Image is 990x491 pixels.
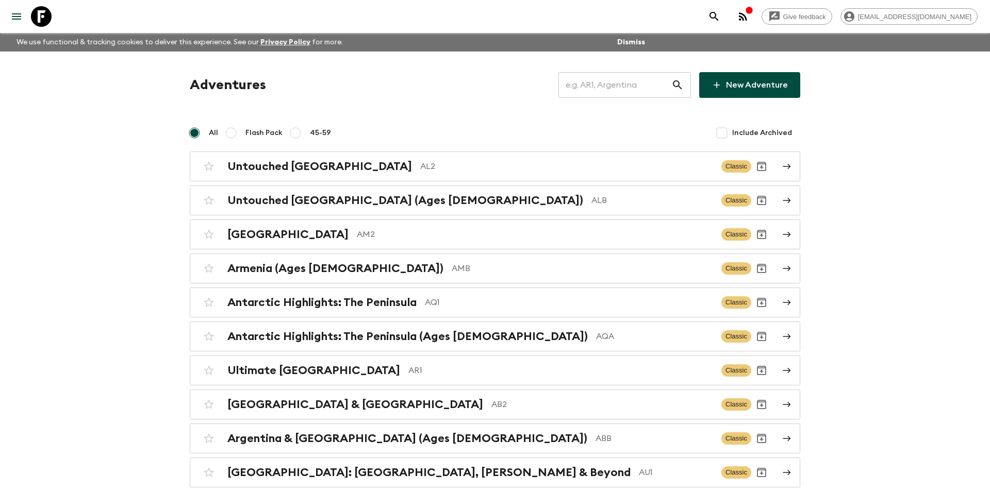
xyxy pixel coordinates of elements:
p: ABB [596,432,713,445]
h2: Argentina & [GEOGRAPHIC_DATA] (Ages [DEMOGRAPHIC_DATA]) [227,432,587,445]
span: Classic [721,466,751,479]
a: Ultimate [GEOGRAPHIC_DATA]AR1ClassicArchive [190,355,800,385]
span: Classic [721,296,751,309]
a: Untouched [GEOGRAPHIC_DATA]AL2ClassicArchive [190,151,800,181]
button: Archive [751,462,772,483]
button: Archive [751,428,772,449]
span: Classic [721,262,751,275]
span: Classic [721,432,751,445]
h2: Ultimate [GEOGRAPHIC_DATA] [227,364,400,377]
span: Classic [721,160,751,173]
a: [GEOGRAPHIC_DATA] & [GEOGRAPHIC_DATA]AB2ClassicArchive [190,390,800,419]
h2: Untouched [GEOGRAPHIC_DATA] [227,160,412,173]
button: Archive [751,258,772,279]
span: Classic [721,330,751,343]
a: Argentina & [GEOGRAPHIC_DATA] (Ages [DEMOGRAPHIC_DATA])ABBClassicArchive [190,424,800,453]
span: Classic [721,194,751,207]
button: Archive [751,394,772,415]
span: All [209,128,218,138]
a: New Adventure [699,72,800,98]
span: [EMAIL_ADDRESS][DOMAIN_NAME] [852,13,977,21]
a: Untouched [GEOGRAPHIC_DATA] (Ages [DEMOGRAPHIC_DATA])ALBClassicArchive [190,185,800,215]
a: Antarctic Highlights: The Peninsula (Ages [DEMOGRAPHIC_DATA])AQAClassicArchive [190,321,800,351]
p: AB2 [491,398,713,411]
span: Classic [721,364,751,377]
p: AU1 [639,466,713,479]
h2: [GEOGRAPHIC_DATA] [227,228,349,241]
p: AQA [596,330,713,343]
a: Antarctic Highlights: The PeninsulaAQ1ClassicArchive [190,287,800,317]
button: Archive [751,292,772,313]
h1: Adventures [190,75,266,95]
p: AM2 [357,228,713,241]
button: Archive [751,156,772,177]
a: [GEOGRAPHIC_DATA]: [GEOGRAPHIC_DATA], [PERSON_NAME] & BeyondAU1ClassicArchive [190,458,800,487]
h2: [GEOGRAPHIC_DATA]: [GEOGRAPHIC_DATA], [PERSON_NAME] & Beyond [227,466,631,479]
button: search adventures [704,6,724,27]
button: Dismiss [615,35,648,49]
span: Flash Pack [245,128,283,138]
h2: Antarctic Highlights: The Peninsula (Ages [DEMOGRAPHIC_DATA]) [227,330,588,343]
p: AR1 [408,364,713,377]
h2: Armenia (Ages [DEMOGRAPHIC_DATA]) [227,262,443,275]
a: Privacy Policy [260,39,310,46]
a: Armenia (Ages [DEMOGRAPHIC_DATA])AMBClassicArchive [190,253,800,283]
button: Archive [751,360,772,381]
button: menu [6,6,27,27]
p: AQ1 [425,296,713,309]
h2: Antarctic Highlights: The Peninsula [227,296,417,309]
button: Archive [751,190,772,211]
span: Include Archived [732,128,792,138]
div: [EMAIL_ADDRESS][DOMAIN_NAME] [840,8,978,25]
span: Classic [721,228,751,241]
button: Archive [751,326,772,347]
a: Give feedback [762,8,832,25]
p: We use functional & tracking cookies to deliver this experience. See our for more. [12,33,347,52]
span: Give feedback [778,13,832,21]
button: Archive [751,224,772,245]
p: ALB [591,194,713,207]
span: 45-59 [310,128,331,138]
p: AMB [452,262,713,275]
p: AL2 [420,160,713,173]
input: e.g. AR1, Argentina [558,71,671,99]
h2: [GEOGRAPHIC_DATA] & [GEOGRAPHIC_DATA] [227,398,483,411]
h2: Untouched [GEOGRAPHIC_DATA] (Ages [DEMOGRAPHIC_DATA]) [227,194,583,207]
a: [GEOGRAPHIC_DATA]AM2ClassicArchive [190,219,800,249]
span: Classic [721,398,751,411]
